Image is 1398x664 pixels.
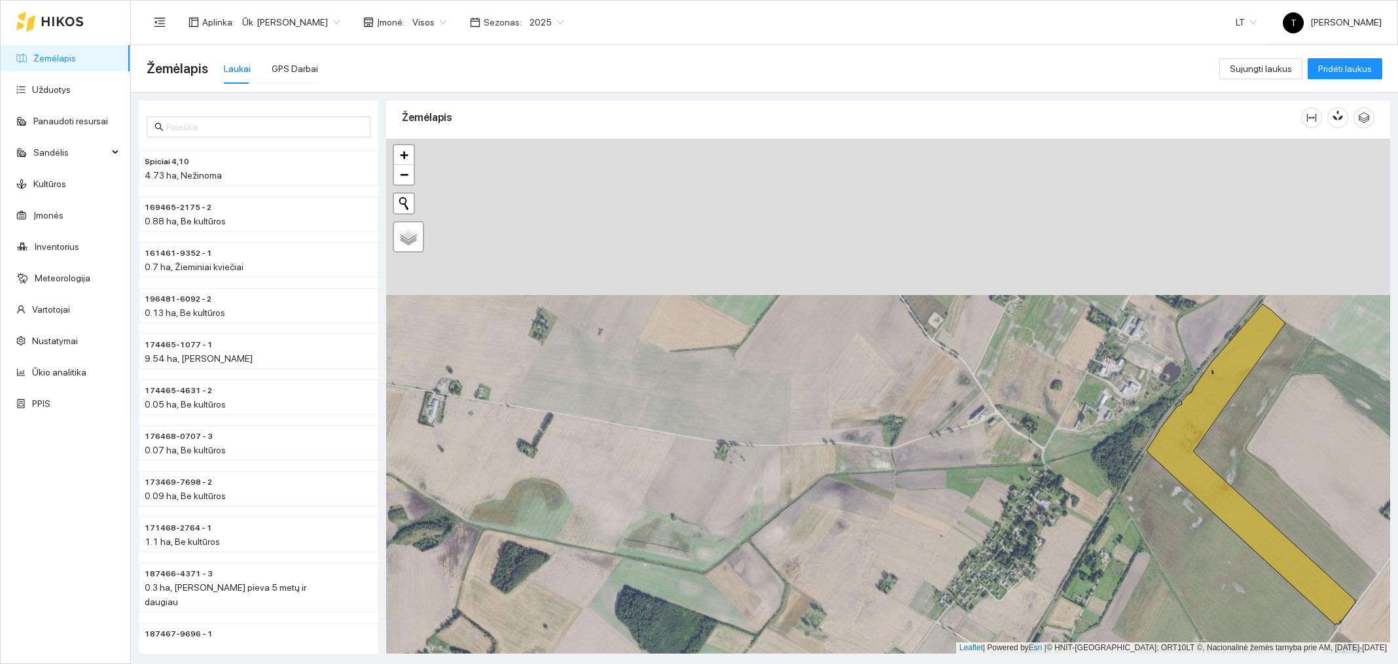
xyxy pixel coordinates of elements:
[484,15,522,29] span: Sezonas :
[145,476,212,489] span: 173469-7698 - 2
[154,16,166,28] span: menu-fold
[272,61,318,76] div: GPS Darbai
[145,536,220,547] span: 1.1 ha, Be kultūros
[1045,643,1047,652] span: |
[145,522,212,534] span: 171468-2764 - 1
[1230,61,1292,76] span: Sujungti laukus
[188,17,199,27] span: layout
[1219,58,1302,79] button: Sujungti laukus
[35,273,90,283] a: Meteorologija
[33,139,108,166] span: Sandėlis
[33,210,63,220] a: Įmonės
[145,339,213,351] span: 174465-1077 - 1
[32,398,50,409] a: PPIS
[33,116,108,126] a: Panaudoti resursai
[145,170,222,181] span: 4.73 ha, Nežinoma
[32,367,86,377] a: Ūkio analitika
[145,445,226,455] span: 0.07 ha, Be kultūros
[145,156,189,168] span: Spiciai 4,10
[145,353,253,364] span: 9.54 ha, [PERSON_NAME]
[32,84,71,95] a: Užduotys
[1318,61,1372,76] span: Pridėti laukus
[394,165,414,184] a: Zoom out
[32,336,78,346] a: Nustatymai
[224,61,251,76] div: Laukai
[402,99,1301,136] div: Žemėlapis
[1291,12,1297,33] span: T
[145,385,212,397] span: 174465-4631 - 2
[1308,58,1382,79] button: Pridėti laukus
[166,120,363,134] input: Paieška
[470,17,480,27] span: calendar
[400,166,408,183] span: −
[147,9,173,35] button: menu-fold
[147,58,208,79] span: Žemėlapis
[145,628,213,640] span: 187467-9696 - 1
[202,15,234,29] span: Aplinka :
[145,307,225,318] span: 0.13 ha, Be kultūros
[1308,63,1382,74] a: Pridėti laukus
[145,399,226,410] span: 0.05 ha, Be kultūros
[1302,113,1321,123] span: column-width
[377,15,404,29] span: Įmonė :
[145,247,212,260] span: 161461-9352 - 1
[1301,107,1322,128] button: column-width
[145,293,211,306] span: 196481-6092 - 2
[154,122,164,131] span: search
[32,304,70,315] a: Vartotojai
[33,53,76,63] a: Žemėlapis
[394,145,414,165] a: Zoom in
[145,491,226,501] span: 0.09 ha, Be kultūros
[145,568,213,580] span: 187466-4371 - 3
[145,430,213,443] span: 176468-0707 - 3
[412,12,446,32] span: Visos
[529,12,564,32] span: 2025
[363,17,374,27] span: shop
[394,222,423,251] a: Layers
[400,147,408,163] span: +
[35,241,79,252] a: Inventorius
[242,12,340,32] span: Ūk. Sigitas Krivickas
[1029,643,1043,652] a: Esri
[1236,12,1257,32] span: LT
[145,201,211,214] span: 169465-2175 - 2
[145,216,226,226] span: 0.88 ha, Be kultūros
[959,643,983,652] a: Leaflet
[33,179,66,189] a: Kultūros
[145,582,306,607] span: 0.3 ha, [PERSON_NAME] pieva 5 metų ir daugiau
[1219,63,1302,74] a: Sujungti laukus
[394,194,414,213] button: Initiate a new search
[1283,17,1382,27] span: [PERSON_NAME]
[956,642,1390,654] div: | Powered by © HNIT-[GEOGRAPHIC_DATA]; ORT10LT ©, Nacionalinė žemės tarnyba prie AM, [DATE]-[DATE]
[145,262,243,272] span: 0.7 ha, Žieminiai kviečiai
